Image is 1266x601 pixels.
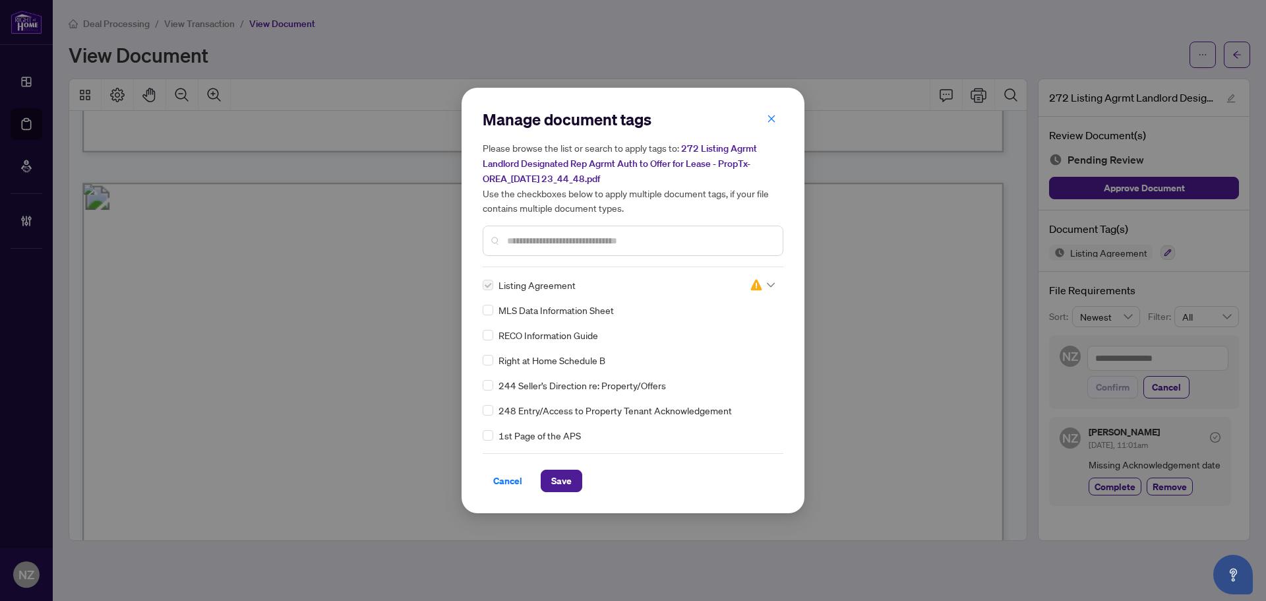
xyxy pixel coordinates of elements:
button: Open asap [1213,555,1253,594]
span: Needs Work [750,278,775,292]
span: Cancel [493,470,522,491]
span: 248 Entry/Access to Property Tenant Acknowledgement [498,403,732,418]
span: 1st Page of the APS [498,428,581,443]
button: Cancel [483,470,533,492]
span: close [767,114,776,123]
span: RECO Information Guide [498,328,598,342]
span: Save [551,470,572,491]
span: Right at Home Schedule B [498,353,605,367]
h5: Please browse the list or search to apply tags to: Use the checkboxes below to apply multiple doc... [483,141,783,215]
span: Listing Agreement [498,278,576,292]
h2: Manage document tags [483,109,783,130]
img: status [750,278,763,292]
span: 244 Seller’s Direction re: Property/Offers [498,378,666,393]
span: 272 Listing Agrmt Landlord Designated Rep Agrmt Auth to Offer for Lease - PropTx-OREA_[DATE] 23_4... [483,142,757,185]
button: Save [541,470,582,492]
span: MLS Data Information Sheet [498,303,614,317]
